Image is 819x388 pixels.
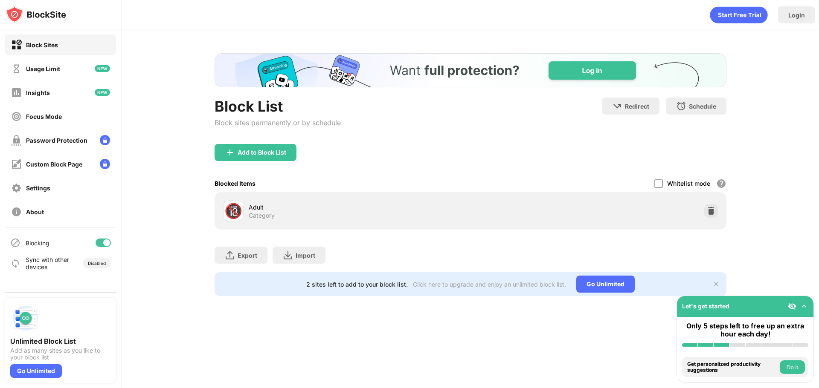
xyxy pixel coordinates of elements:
[26,184,50,192] div: Settings
[100,159,110,169] img: lock-menu.svg
[249,212,275,219] div: Category
[215,118,341,127] div: Block sites permanently or by schedule
[713,281,720,287] img: x-button.svg
[296,252,315,259] div: Import
[10,337,111,345] div: Unlimited Block List
[788,11,805,19] div: Login
[306,281,408,288] div: 2 sites left to add to your block list.
[95,65,110,72] img: new-icon.svg
[88,261,106,266] div: Disabled
[215,180,256,187] div: Blocked Items
[26,239,49,247] div: Blocking
[26,256,70,270] div: Sync with other devices
[95,89,110,96] img: new-icon.svg
[26,137,87,144] div: Password Protection
[10,303,41,333] img: push-block-list.svg
[689,103,716,110] div: Schedule
[26,65,60,72] div: Usage Limit
[10,347,111,361] div: Add as many sites as you like to your block list
[26,113,62,120] div: Focus Mode
[10,238,20,248] img: blocking-icon.svg
[413,281,566,288] div: Click here to upgrade and enjoy an unlimited block list.
[11,40,22,50] img: block-on.svg
[238,149,286,156] div: Add to Block List
[238,252,257,259] div: Export
[26,208,44,216] div: About
[780,360,805,374] button: Do it
[26,161,82,168] div: Custom Block Page
[249,203,470,212] div: Adult
[682,302,729,310] div: Let's get started
[11,183,22,193] img: settings-off.svg
[687,361,778,374] div: Get personalized productivity suggestions
[6,6,66,23] img: logo-blocksite.svg
[11,87,22,98] img: insights-off.svg
[26,89,50,96] div: Insights
[576,276,635,293] div: Go Unlimited
[11,135,22,146] img: password-protection-off.svg
[100,135,110,145] img: lock-menu.svg
[667,180,710,187] div: Whitelist mode
[800,302,808,310] img: omni-setup-toggle.svg
[215,53,726,87] iframe: Banner
[26,41,58,49] div: Block Sites
[11,207,22,217] img: about-off.svg
[215,98,341,115] div: Block List
[625,103,649,110] div: Redirect
[11,111,22,122] img: focus-off.svg
[10,364,62,378] div: Go Unlimited
[788,302,796,310] img: eye-not-visible.svg
[682,322,808,338] div: Only 5 steps left to free up an extra hour each day!
[710,6,768,23] div: animation
[11,159,22,170] img: customize-block-page-off.svg
[10,258,20,268] img: sync-icon.svg
[224,202,242,220] div: 🔞
[11,63,22,74] img: time-usage-off.svg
